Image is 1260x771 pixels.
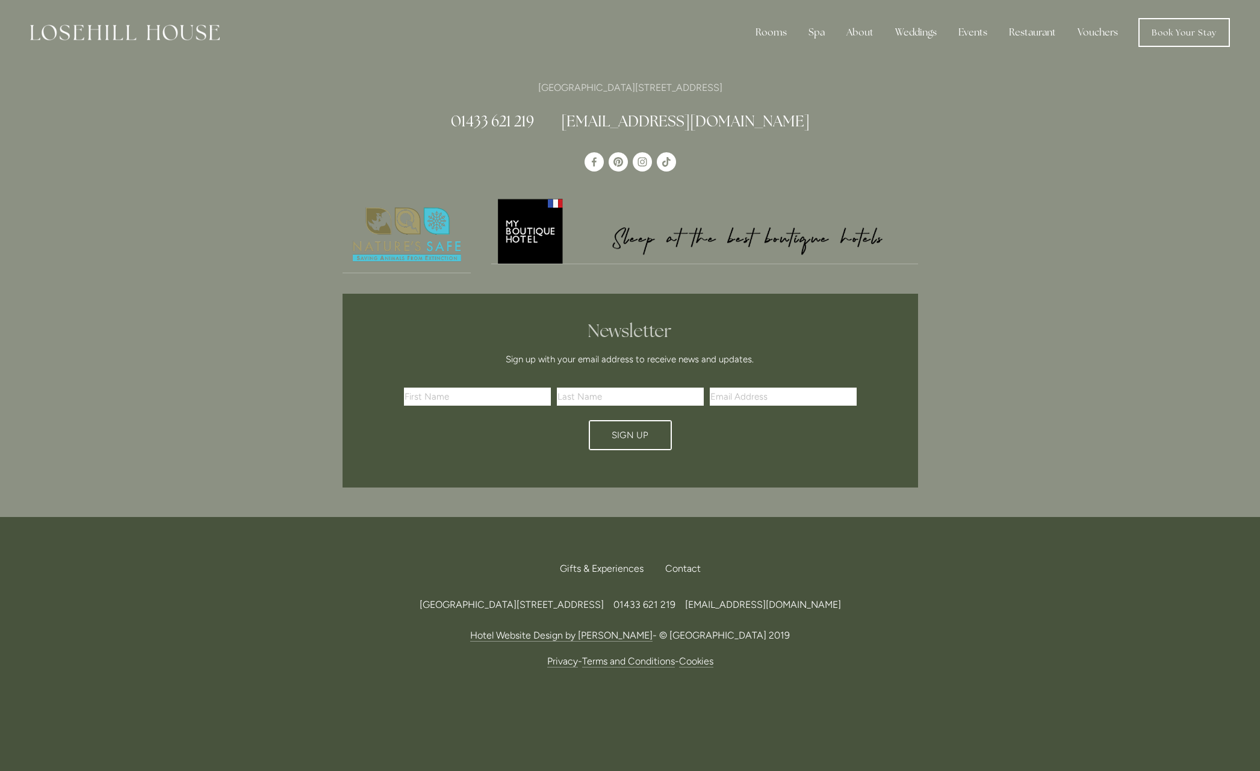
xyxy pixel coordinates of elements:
[656,556,701,582] div: Contact
[343,79,918,96] p: [GEOGRAPHIC_DATA][STREET_ADDRESS]
[746,20,796,45] div: Rooms
[949,20,997,45] div: Events
[612,430,648,441] span: Sign Up
[999,20,1066,45] div: Restaurant
[657,152,676,172] a: TikTok
[589,420,672,450] button: Sign Up
[343,653,918,669] p: - -
[30,25,220,40] img: Losehill House
[1138,18,1230,47] a: Book Your Stay
[679,655,713,667] a: Cookies
[408,352,852,367] p: Sign up with your email address to receive news and updates.
[404,388,551,406] input: First Name
[886,20,946,45] div: Weddings
[613,599,675,610] span: 01433 621 219
[560,563,644,574] span: Gifts & Experiences
[585,152,604,172] a: Losehill House Hotel & Spa
[710,388,857,406] input: Email Address
[582,655,675,667] a: Terms and Conditions
[799,20,834,45] div: Spa
[451,111,534,131] a: 01433 621 219
[408,320,852,342] h2: Newsletter
[547,655,578,667] a: Privacy
[633,152,652,172] a: Instagram
[1068,20,1128,45] a: Vouchers
[491,197,918,264] img: My Boutique Hotel - Logo
[837,20,883,45] div: About
[561,111,810,131] a: [EMAIL_ADDRESS][DOMAIN_NAME]
[560,556,653,582] a: Gifts & Experiences
[470,630,653,642] a: Hotel Website Design by [PERSON_NAME]
[609,152,628,172] a: Pinterest
[343,197,471,273] img: Nature's Safe - Logo
[557,388,704,406] input: Last Name
[420,599,604,610] span: [GEOGRAPHIC_DATA][STREET_ADDRESS]
[685,599,841,610] a: [EMAIL_ADDRESS][DOMAIN_NAME]
[343,627,918,643] p: - © [GEOGRAPHIC_DATA] 2019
